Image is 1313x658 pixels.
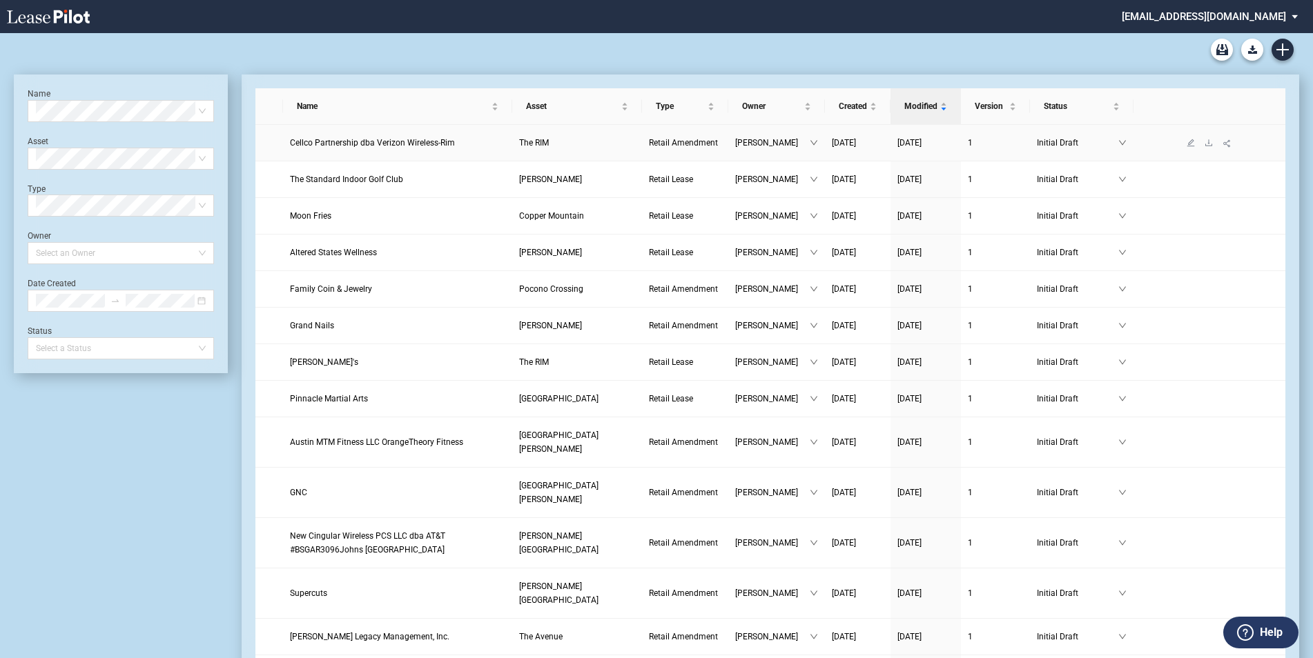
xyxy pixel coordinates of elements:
[519,531,599,555] span: Johns Creek Town Center
[968,392,1023,406] a: 1
[649,632,718,641] span: Retail Amendment
[649,357,693,367] span: Retail Lease
[897,632,922,641] span: [DATE]
[1211,39,1233,61] a: Archive
[897,175,922,184] span: [DATE]
[897,357,922,367] span: [DATE]
[897,586,954,600] a: [DATE]
[1237,39,1267,61] md-menu: Download Blank Form List
[526,99,619,113] span: Asset
[290,284,372,294] span: Family Coin & Jewelry
[810,438,818,446] span: down
[735,172,810,186] span: [PERSON_NAME]
[110,296,120,306] span: swap-right
[1241,39,1263,61] button: Download Blank Form
[735,435,810,449] span: [PERSON_NAME]
[897,486,954,499] a: [DATE]
[28,89,50,99] label: Name
[290,486,505,499] a: GNC
[1182,138,1200,148] a: edit
[897,284,922,294] span: [DATE]
[832,486,884,499] a: [DATE]
[968,630,1023,644] a: 1
[1118,438,1127,446] span: down
[1037,536,1118,550] span: Initial Draft
[968,248,973,257] span: 1
[1037,435,1118,449] span: Initial Draft
[968,211,973,221] span: 1
[110,296,120,306] span: to
[839,99,867,113] span: Created
[1037,319,1118,332] span: Initial Draft
[290,282,505,296] a: Family Coin & Jewelry
[28,137,48,146] label: Asset
[810,212,818,220] span: down
[519,209,635,223] a: Copper Mountain
[519,579,635,607] a: [PERSON_NAME][GEOGRAPHIC_DATA]
[1037,282,1118,296] span: Initial Draft
[735,282,810,296] span: [PERSON_NAME]
[649,246,721,259] a: Retail Lease
[810,395,818,403] span: down
[656,99,705,113] span: Type
[968,486,1023,499] a: 1
[519,479,635,506] a: [GEOGRAPHIC_DATA][PERSON_NAME]
[810,139,818,147] span: down
[28,184,46,194] label: Type
[290,394,368,403] span: Pinnacle Martial Arts
[649,209,721,223] a: Retail Lease
[968,632,973,641] span: 1
[649,488,718,497] span: Retail Amendment
[832,392,884,406] a: [DATE]
[735,486,810,499] span: [PERSON_NAME]
[290,632,449,641] span: Mason Legacy Management, Inc.
[897,248,922,257] span: [DATE]
[519,430,599,454] span: Southpark Meadows
[968,437,973,447] span: 1
[968,435,1023,449] a: 1
[968,394,973,403] span: 1
[290,392,505,406] a: Pinnacle Martial Arts
[290,248,377,257] span: Altered States Wellness
[649,538,718,548] span: Retail Amendment
[961,88,1030,125] th: Version
[1118,285,1127,293] span: down
[1118,358,1127,366] span: down
[832,321,856,330] span: [DATE]
[832,172,884,186] a: [DATE]
[519,481,599,504] span: Southpark Meadows
[735,209,810,223] span: [PERSON_NAME]
[297,99,489,113] span: Name
[832,248,856,257] span: [DATE]
[649,175,693,184] span: Retail Lease
[649,392,721,406] a: Retail Lease
[519,211,584,221] span: Copper Mountain
[649,630,721,644] a: Retail Amendment
[290,357,358,367] span: Sunny's
[897,435,954,449] a: [DATE]
[810,248,818,257] span: down
[968,355,1023,369] a: 1
[519,392,635,406] a: [GEOGRAPHIC_DATA]
[897,211,922,221] span: [DATE]
[1118,175,1127,183] span: down
[735,319,810,332] span: [PERSON_NAME]
[1118,395,1127,403] span: down
[968,246,1023,259] a: 1
[1118,321,1127,330] span: down
[810,488,818,497] span: down
[968,172,1023,186] a: 1
[649,248,693,257] span: Retail Lease
[897,136,954,150] a: [DATE]
[519,138,549,148] span: The RIM
[290,211,331,221] span: Moon Fries
[642,88,728,125] th: Type
[728,88,825,125] th: Owner
[519,428,635,456] a: [GEOGRAPHIC_DATA][PERSON_NAME]
[832,437,856,447] span: [DATE]
[735,355,810,369] span: [PERSON_NAME]
[649,172,721,186] a: Retail Lease
[968,357,973,367] span: 1
[832,136,884,150] a: [DATE]
[735,586,810,600] span: [PERSON_NAME]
